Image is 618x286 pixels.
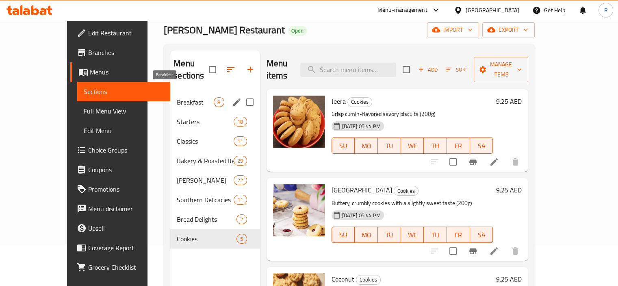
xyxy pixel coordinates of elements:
[170,92,260,112] div: Breakfast8edit
[237,235,246,243] span: 5
[234,177,246,184] span: 22
[300,63,396,77] input: search
[88,145,164,155] span: Choice Groups
[234,195,247,205] div: items
[356,275,381,285] div: Cookies
[417,65,439,74] span: Add
[466,6,519,15] div: [GEOGRAPHIC_DATA]
[347,97,372,107] div: Cookies
[177,97,214,107] span: Breakfast
[381,140,398,152] span: TU
[288,27,307,34] span: Open
[236,214,247,224] div: items
[604,6,607,15] span: R
[88,48,164,57] span: Branches
[496,273,522,285] h6: 9.25 AED
[450,140,467,152] span: FR
[70,218,170,238] a: Upsell
[77,121,170,140] a: Edit Menu
[177,234,236,244] span: Cookies
[204,61,221,78] span: Select all sections
[70,160,170,179] a: Coupons
[447,227,470,243] button: FR
[273,184,325,236] img: Shrewsbury
[70,43,170,62] a: Branches
[470,138,493,154] button: SA
[170,151,260,170] div: Bakery & Roasted Items29
[424,138,447,154] button: TH
[381,229,398,241] span: TU
[70,238,170,258] a: Coverage Report
[332,184,392,196] span: [GEOGRAPHIC_DATA]
[441,63,474,76] span: Sort items
[332,138,355,154] button: SU
[496,184,522,196] h6: 9.25 AED
[377,5,427,15] div: Menu-management
[231,96,243,108] button: edit
[401,227,424,243] button: WE
[88,165,164,175] span: Coupons
[474,57,528,82] button: Manage items
[77,82,170,101] a: Sections
[84,87,164,96] span: Sections
[170,131,260,151] div: Classics11
[70,179,170,199] a: Promotions
[267,57,291,82] h2: Menu items
[339,212,384,219] span: [DATE] 05:44 PM
[88,243,164,253] span: Coverage Report
[358,140,375,152] span: MO
[170,190,260,210] div: Southern Delicacies11
[424,227,447,243] button: TH
[445,242,462,260] span: Select to update
[234,138,246,145] span: 11
[496,96,522,107] h6: 9.25 AED
[70,199,170,218] a: Menu disclaimer
[214,97,224,107] div: items
[356,275,380,284] span: Cookies
[88,223,164,233] span: Upsell
[404,140,421,152] span: WE
[77,101,170,121] a: Full Menu View
[378,227,401,243] button: TU
[450,229,467,241] span: FR
[84,126,164,135] span: Edit Menu
[88,204,164,214] span: Menu disclaimer
[90,67,164,77] span: Menus
[332,109,493,119] p: Crisp cumin-flavored savory biscuits (200g)
[177,195,234,205] span: Southern Delicacies
[401,138,424,154] button: WE
[236,234,247,244] div: items
[489,25,528,35] span: export
[177,214,236,224] span: Bread Delights
[332,198,493,208] p: Buttery, crumbly cookies with a slightly sweet taste (200g)
[434,25,473,35] span: import
[234,156,247,166] div: items
[473,229,490,241] span: SA
[214,98,223,106] span: 8
[170,112,260,131] div: Starters18
[241,60,260,79] button: Add section
[177,156,234,166] div: Bakery & Roasted Items
[170,170,260,190] div: [PERSON_NAME]22
[237,216,246,223] span: 2
[88,184,164,194] span: Promotions
[480,59,522,80] span: Manage items
[355,227,378,243] button: MO
[177,175,234,185] div: Tawa Bahar
[273,96,325,148] img: Jeera
[88,262,164,272] span: Grocery Checklist
[234,117,247,127] div: items
[70,62,170,82] a: Menus
[394,186,419,196] div: Cookies
[339,122,384,130] span: [DATE] 05:44 PM
[355,138,378,154] button: MO
[88,28,164,38] span: Edit Restaurant
[404,229,421,241] span: WE
[170,229,260,249] div: Cookies5
[445,153,462,170] span: Select to update
[470,227,493,243] button: SA
[332,95,346,107] span: Jeera
[463,152,483,172] button: Branch-specific-item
